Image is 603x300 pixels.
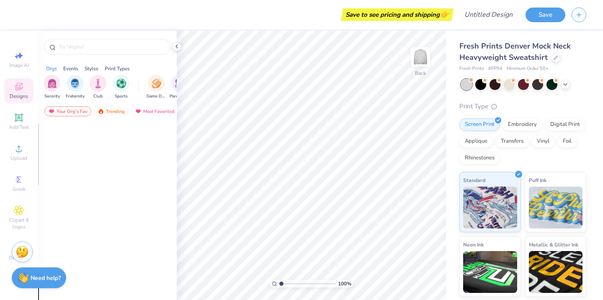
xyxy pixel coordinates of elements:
[105,65,130,72] div: Print Types
[90,75,106,100] button: filter button
[113,75,129,100] button: filter button
[93,79,103,88] img: Club Image
[488,65,502,72] span: # FP94
[58,43,165,51] input: Try "Alpha"
[9,254,29,261] span: Decorate
[10,93,28,100] span: Designs
[545,118,585,131] div: Digital Print
[463,240,484,249] span: Neon Ink
[131,106,178,116] div: Most Favorited
[9,124,29,131] span: Add Text
[531,135,555,148] div: Vinyl
[44,75,60,100] div: filter for Sorority
[458,6,519,23] input: Untitled Design
[170,93,189,100] span: Parent's Weekend
[116,79,126,88] img: Sports Image
[66,75,85,100] div: filter for Fraternity
[10,155,27,162] span: Upload
[113,75,129,100] div: filter for Sports
[9,62,29,69] span: Image AI
[90,75,106,100] div: filter for Club
[4,217,33,230] span: Clipart & logos
[529,251,583,293] img: Metallic & Glitter Ink
[175,79,184,88] img: Parent's Weekend Image
[44,93,60,100] span: Sorority
[147,75,166,100] div: filter for Game Day
[47,79,57,88] img: Sorority Image
[170,75,189,100] div: filter for Parent's Weekend
[495,135,529,148] div: Transfers
[463,187,517,228] img: Standard
[94,106,129,116] div: Trending
[31,274,61,282] strong: Need help?
[93,93,103,100] span: Club
[526,8,565,22] button: Save
[412,49,429,65] img: Back
[459,102,586,111] div: Print Type
[529,176,546,185] span: Puff Ink
[152,79,161,88] img: Game Day Image
[170,75,189,100] button: filter button
[115,93,128,100] span: Sports
[63,65,78,72] div: Events
[135,108,142,114] img: most_fav.gif
[507,65,549,72] span: Minimum Order: 50 +
[459,41,571,62] span: Fresh Prints Denver Mock Neck Heavyweight Sweatshirt
[459,65,484,72] span: Fresh Prints
[44,106,91,116] div: Your Org's Fav
[557,135,577,148] div: Foil
[46,65,57,72] div: Orgs
[98,108,104,114] img: trending.gif
[85,65,98,72] div: Styles
[147,93,166,100] span: Game Day
[529,187,583,228] img: Puff Ink
[502,118,542,131] div: Embroidery
[66,93,85,100] span: Fraternity
[147,75,166,100] button: filter button
[529,240,578,249] span: Metallic & Glitter Ink
[415,69,426,77] div: Back
[343,8,451,21] div: Save to see pricing and shipping
[459,118,500,131] div: Screen Print
[463,176,485,185] span: Standard
[13,186,26,192] span: Greek
[459,135,493,148] div: Applique
[463,251,517,293] img: Neon Ink
[48,108,55,114] img: most_fav.gif
[440,9,449,19] span: 👉
[338,280,351,287] span: 100 %
[459,152,500,164] div: Rhinestones
[66,75,85,100] button: filter button
[70,79,80,88] img: Fraternity Image
[44,75,60,100] button: filter button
